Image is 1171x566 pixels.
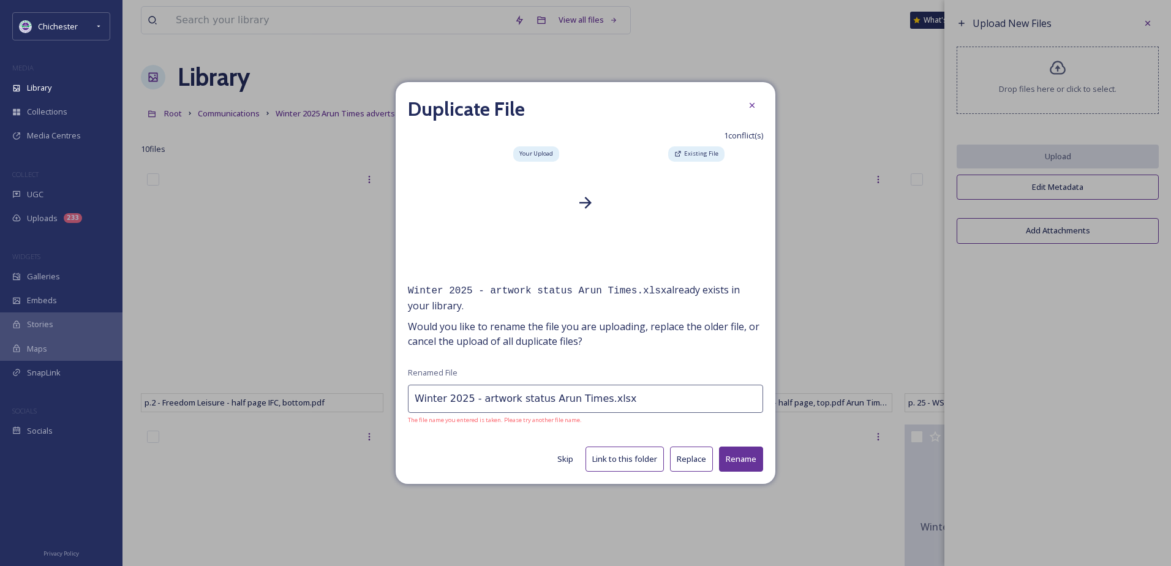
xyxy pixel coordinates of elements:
img: Logo_of_Chichester_District_Council.png [20,20,32,32]
span: Privacy Policy [43,549,79,557]
button: Skip [551,447,579,471]
kbd: Winter 2025 - artwork status Arun Times.xlsx [408,285,666,296]
span: WIDGETS [12,252,40,261]
span: Stories [27,319,53,330]
a: Privacy Policy [43,545,79,560]
span: Embeds [27,295,57,306]
button: Link to this folder [585,447,664,472]
span: MEDIA [12,63,34,72]
div: 233 [64,213,82,223]
span: Socials [27,425,53,437]
span: Galleries [27,271,60,282]
iframe: msdoc-iframe [607,141,729,295]
span: already exists in your library. [408,282,763,313]
span: Library [27,82,51,94]
span: Uploads [27,213,58,224]
input: My file [408,385,763,413]
span: UGC [27,189,43,200]
span: Chichester [38,21,78,32]
iframe: msdoc-iframe [442,141,564,295]
h2: Duplicate File [408,94,525,124]
span: Existing File [684,149,718,158]
span: 1 conflict(s) [724,130,763,141]
button: Rename [719,447,763,472]
span: SnapLink [27,367,61,379]
span: COLLECT [12,170,39,179]
button: Replace [670,447,713,472]
span: The file name you entered is taken. Please try another file name. [408,416,763,424]
span: Your Upload [519,149,553,158]
span: Renamed File [408,367,457,379]
span: Collections [27,106,67,118]
span: Maps [27,343,47,355]
a: Existing File [666,145,726,163]
span: SOCIALS [12,406,37,415]
span: Would you like to rename the file you are uploading, replace the older file, or cancel the upload... [408,319,763,349]
span: Media Centres [27,130,81,141]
